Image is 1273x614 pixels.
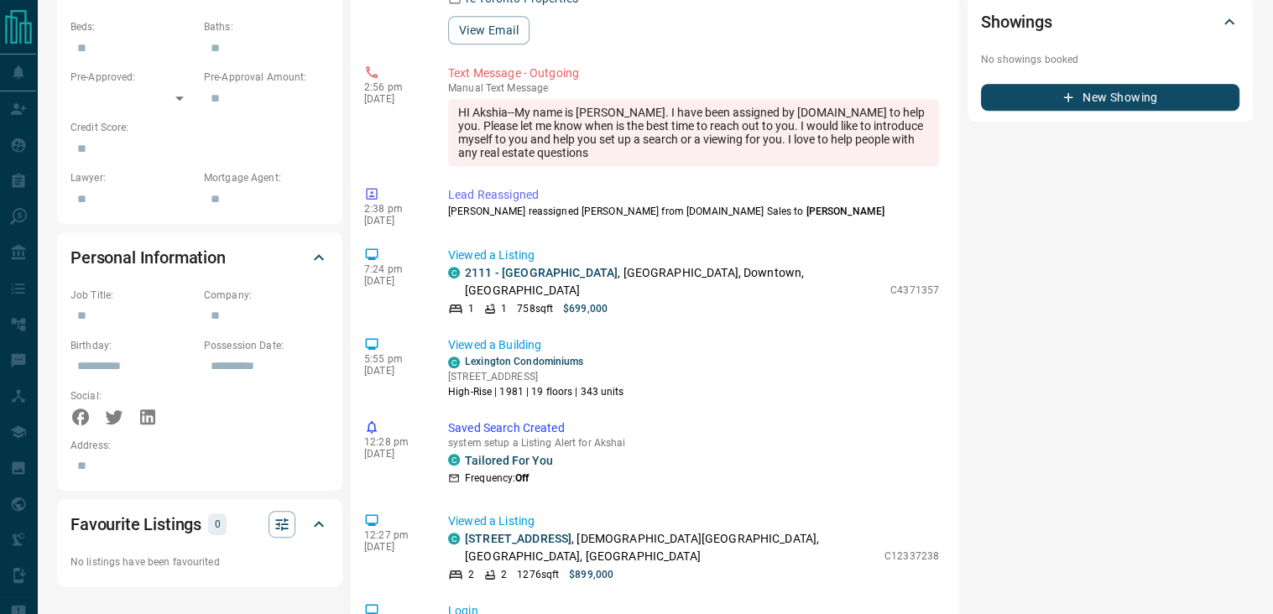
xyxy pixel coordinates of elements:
[70,554,329,570] p: No listings have been favourited
[448,65,939,82] p: Text Message - Outgoing
[364,203,423,215] p: 2:38 pm
[364,353,423,365] p: 5:55 pm
[884,549,939,564] p: C12337238
[364,448,423,460] p: [DATE]
[981,52,1239,67] p: No showings booked
[204,288,329,303] p: Company:
[890,283,939,298] p: C4371357
[364,93,423,105] p: [DATE]
[70,170,196,185] p: Lawyer:
[70,338,196,353] p: Birthday:
[448,437,939,449] p: system setup a Listing Alert for Akshai
[364,263,423,275] p: 7:24 pm
[204,19,329,34] p: Baths:
[448,384,624,399] p: High-Rise | 1981 | 19 floors | 343 units
[448,419,939,437] p: Saved Search Created
[465,532,571,545] a: [STREET_ADDRESS]
[465,266,618,279] a: 2111 - [GEOGRAPHIC_DATA]
[468,301,474,316] p: 1
[806,206,884,217] span: [PERSON_NAME]
[70,237,329,278] div: Personal Information
[364,275,423,287] p: [DATE]
[448,513,939,530] p: Viewed a Listing
[515,472,529,484] strong: Off
[364,215,423,226] p: [DATE]
[563,301,608,316] p: $699,000
[448,204,939,219] p: [PERSON_NAME] reassigned [PERSON_NAME] from [DOMAIN_NAME] Sales to
[364,365,423,377] p: [DATE]
[70,70,196,85] p: Pre-Approved:
[204,170,329,185] p: Mortgage Agent:
[448,16,530,44] button: View Email
[70,120,329,135] p: Credit Score:
[465,471,529,486] p: Frequency:
[70,504,329,544] div: Favourite Listings0
[448,247,939,264] p: Viewed a Listing
[501,567,507,582] p: 2
[465,530,876,565] p: , [DEMOGRAPHIC_DATA][GEOGRAPHIC_DATA], [GEOGRAPHIC_DATA], [GEOGRAPHIC_DATA]
[465,264,882,299] p: , [GEOGRAPHIC_DATA], Downtown, [GEOGRAPHIC_DATA]
[70,244,226,271] h2: Personal Information
[364,529,423,541] p: 12:27 pm
[468,567,474,582] p: 2
[448,267,460,278] div: condos.ca
[448,356,460,368] div: condos.ca
[448,186,939,204] p: Lead Reassigned
[465,454,553,467] a: Tailored For You
[70,388,196,403] p: Social:
[448,369,624,384] p: [STREET_ADDRESS]
[70,19,196,34] p: Beds:
[448,99,939,166] div: HI Akshia--My name is [PERSON_NAME]. I have been assigned by [DOMAIN_NAME] to help you. Please le...
[448,533,460,544] div: condos.ca
[501,301,507,316] p: 1
[465,356,583,367] a: Lexington Condominiums
[70,511,201,538] h2: Favourite Listings
[70,438,329,453] p: Address:
[364,81,423,93] p: 2:56 pm
[364,541,423,553] p: [DATE]
[981,2,1239,42] div: Showings
[517,567,559,582] p: 1276 sqft
[981,8,1052,35] h2: Showings
[448,336,939,354] p: Viewed a Building
[981,84,1239,111] button: New Showing
[364,436,423,448] p: 12:28 pm
[204,338,329,353] p: Possession Date:
[213,515,222,533] p: 0
[569,567,613,582] p: $899,000
[70,288,196,303] p: Job Title:
[448,82,939,94] p: Text Message
[204,70,329,85] p: Pre-Approval Amount:
[448,82,483,94] span: manual
[517,301,553,316] p: 758 sqft
[448,454,460,466] div: condos.ca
